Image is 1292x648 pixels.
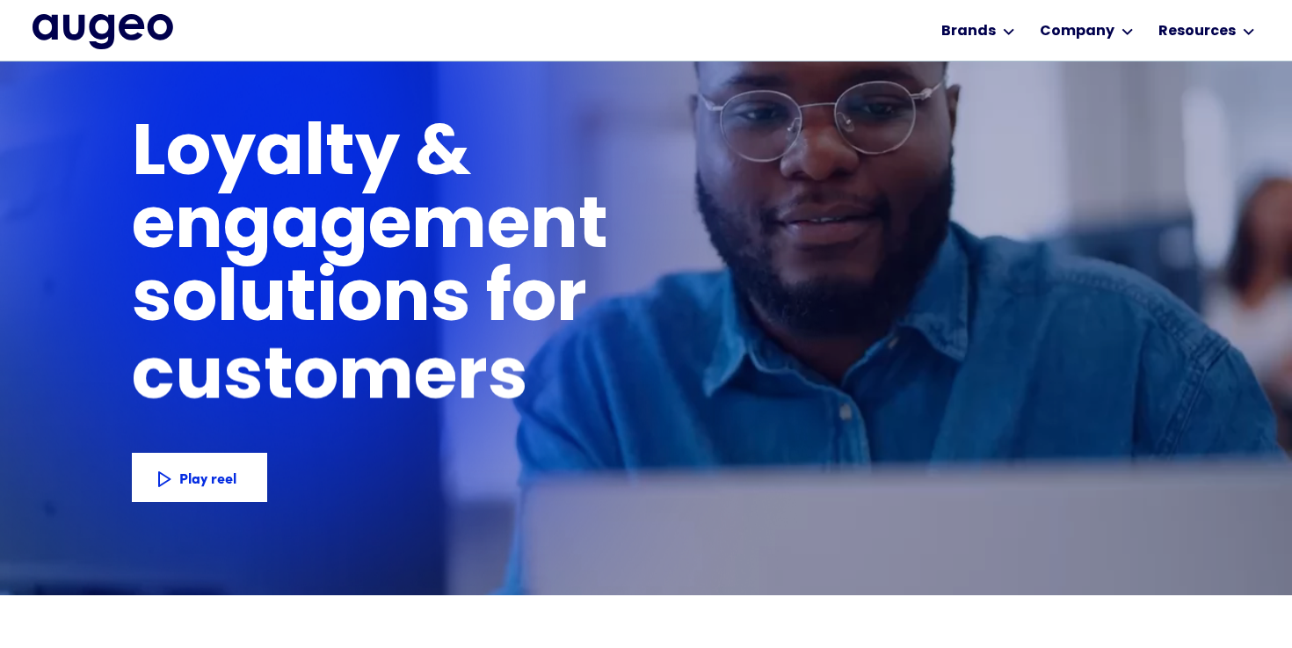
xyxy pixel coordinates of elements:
div: Company [1040,21,1114,42]
div: Brands [941,21,996,42]
h1: Loyalty & engagement solutions for [132,120,891,339]
a: home [33,14,173,51]
div: Resources [1158,21,1236,42]
h1: customers [132,344,567,417]
a: Play reel [132,453,267,502]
